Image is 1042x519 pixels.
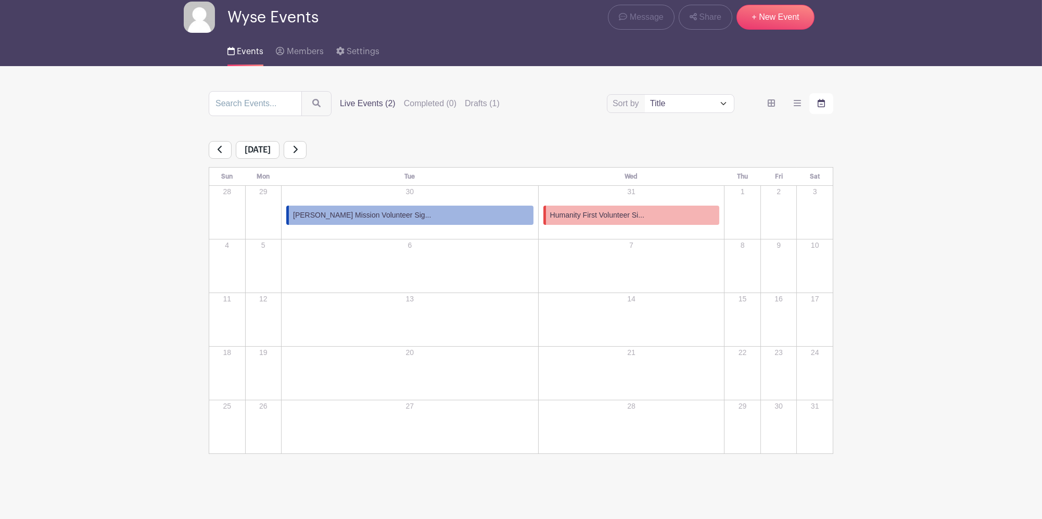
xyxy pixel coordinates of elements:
[465,97,500,110] label: Drafts (1)
[282,168,539,186] th: Tue
[340,97,396,110] label: Live Events (2)
[797,186,832,197] p: 3
[210,240,245,251] p: 4
[539,240,724,251] p: 7
[538,168,725,186] th: Wed
[539,294,724,305] p: 14
[347,47,379,56] span: Settings
[184,2,215,33] img: default-ce2991bfa6775e67f084385cd625a349d9dcbb7a52a09fb2fda1e96e2d18dcdb.png
[608,5,674,30] a: Message
[282,240,538,251] p: 6
[725,294,760,305] p: 15
[276,33,323,66] a: Members
[550,210,644,221] span: Humanity First Volunteer Si...
[210,186,245,197] p: 28
[761,240,796,251] p: 9
[209,91,302,116] input: Search Events...
[761,401,796,412] p: 30
[210,347,245,358] p: 18
[725,347,760,358] p: 22
[340,97,508,110] div: filters
[759,93,833,114] div: order and view
[543,206,720,225] a: Humanity First Volunteer Si...
[760,168,797,186] th: Fri
[227,33,263,66] a: Events
[761,294,796,305] p: 16
[227,9,319,26] span: Wyse Events
[699,11,721,23] span: Share
[282,294,538,305] p: 13
[679,5,732,30] a: Share
[797,401,832,412] p: 31
[282,186,538,197] p: 30
[293,210,431,221] span: [PERSON_NAME] Mission Volunteer Sig...
[761,347,796,358] p: 23
[797,294,832,305] p: 17
[237,47,263,56] span: Events
[736,5,815,30] a: + New Event
[282,347,538,358] p: 20
[539,347,724,358] p: 21
[539,401,724,412] p: 28
[246,186,281,197] p: 29
[287,47,324,56] span: Members
[245,168,282,186] th: Mon
[761,186,796,197] p: 2
[246,294,281,305] p: 12
[246,401,281,412] p: 26
[210,294,245,305] p: 11
[286,206,533,225] a: [PERSON_NAME] Mission Volunteer Sig...
[236,141,279,159] span: [DATE]
[797,240,832,251] p: 10
[404,97,456,110] label: Completed (0)
[725,401,760,412] p: 29
[336,33,379,66] a: Settings
[539,186,724,197] p: 31
[282,401,538,412] p: 27
[209,168,246,186] th: Sun
[630,11,664,23] span: Message
[725,168,761,186] th: Thu
[246,347,281,358] p: 19
[613,97,642,110] label: Sort by
[210,401,245,412] p: 25
[725,240,760,251] p: 8
[246,240,281,251] p: 5
[725,186,760,197] p: 1
[797,347,832,358] p: 24
[797,168,833,186] th: Sat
